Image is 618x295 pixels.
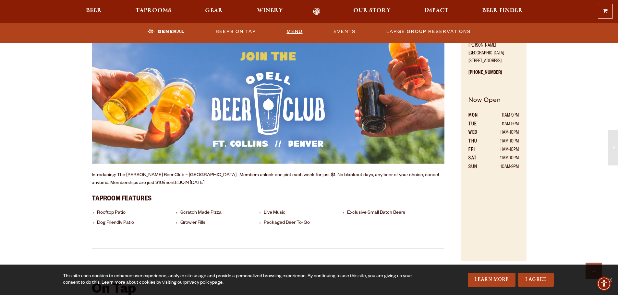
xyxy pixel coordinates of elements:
[468,38,518,65] p: [PERSON_NAME][GEOGRAPHIC_DATA] [STREET_ADDRESS]
[486,112,519,120] td: 11AM-9PM
[284,24,305,39] a: Menu
[384,24,473,39] a: Large Group Reservations
[257,8,283,13] span: Winery
[486,146,519,154] td: 11AM-10PM
[468,138,486,146] th: THU
[468,129,486,137] th: WED
[63,273,414,286] div: This site uses cookies to enhance user experience, analyze site usage and provide a personalized ...
[180,220,261,226] li: Growler Fills
[482,8,523,13] span: Beer Finder
[264,220,344,226] li: Packaged Beer To-Go
[468,146,486,154] th: FRI
[468,154,486,163] th: SAT
[82,8,106,15] a: Beer
[97,220,177,226] li: Dog Friendly Patio
[347,210,427,216] li: Exclusive Small Batch Beers
[468,163,486,172] th: SUN
[97,210,177,216] li: Rooftop Patio
[264,210,344,216] li: Live Music
[131,8,176,15] a: Taprooms
[518,273,554,287] a: I Agree
[92,11,445,164] img: Odell Beer Club
[331,24,358,39] a: Events
[201,8,227,15] a: Gear
[180,210,261,216] li: Scratch Made Pizza
[486,154,519,163] td: 11AM-10PM
[420,8,453,15] a: Impact
[468,65,518,85] p: [PHONE_NUMBER]
[468,120,486,129] th: TUE
[597,277,611,291] div: Accessibility Menu
[424,8,448,13] span: Impact
[92,172,445,187] p: Introducing: The [PERSON_NAME] Beer Club – [GEOGRAPHIC_DATA]. Members unlock one pint each week f...
[353,8,391,13] span: Our Story
[213,24,259,39] a: Beers On Tap
[486,138,519,146] td: 11AM-10PM
[468,273,515,287] a: Learn More
[253,8,287,15] a: Winery
[486,120,519,129] td: 11AM-9PM
[86,8,102,13] span: Beer
[92,191,445,205] h3: Taproom Features
[468,96,518,112] h5: Now Open
[486,163,519,172] td: 10AM-9PM
[184,280,212,286] a: privacy policy
[478,8,527,15] a: Beer Finder
[205,8,223,13] span: Gear
[145,24,188,39] a: General
[305,8,329,15] a: Odell Home
[136,8,171,13] span: Taprooms
[349,8,395,15] a: Our Story
[178,181,204,186] a: JOIN [DATE]
[486,129,519,137] td: 11AM-10PM
[586,263,602,279] a: Scroll to top
[468,112,486,120] th: MON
